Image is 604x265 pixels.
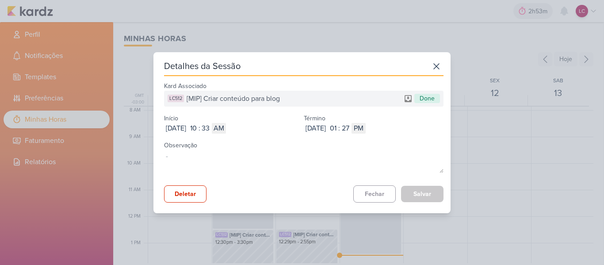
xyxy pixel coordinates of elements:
label: Término [304,115,325,122]
label: Kard Associado [164,82,206,90]
div: : [199,123,200,134]
div: Detalhes da Sessão [164,60,241,73]
span: [MIP] Criar conteúdo para blog [187,93,280,104]
div: LC512 [168,95,184,102]
label: Observação [164,142,197,149]
button: Fechar [353,185,396,203]
div: : [338,123,340,134]
label: Início [164,115,178,122]
div: Done [414,94,440,103]
button: Deletar [164,185,206,203]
